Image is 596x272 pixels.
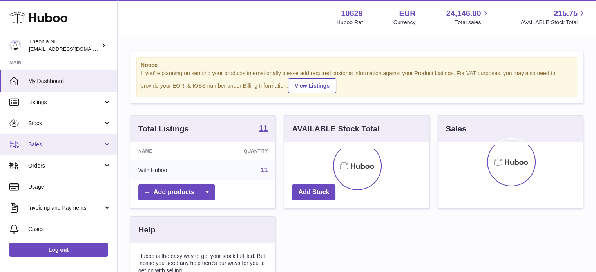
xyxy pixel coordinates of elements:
[138,184,215,200] a: Add products
[207,142,275,160] th: Quantity
[446,8,481,19] span: 24,146.80
[9,243,108,257] a: Log out
[29,46,115,52] span: [EMAIL_ADDRESS][DOMAIN_NAME]
[28,225,111,233] span: Cases
[446,124,466,134] h3: Sales
[261,167,268,173] a: 11
[130,142,207,160] th: Name
[28,99,103,106] span: Listings
[554,8,578,19] span: 215.75
[520,19,587,26] span: AVAILABLE Stock Total
[9,40,21,51] img: info@wholesomegoods.eu
[28,183,111,191] span: Usage
[28,204,103,212] span: Invoicing and Payments
[138,124,189,134] h3: Total Listings
[259,124,268,132] strong: 11
[28,141,103,148] span: Sales
[29,38,100,53] div: Theonia NL
[292,184,335,200] a: Add Stock
[28,120,103,127] span: Stock
[28,162,103,169] span: Orders
[341,8,363,19] strong: 10629
[520,8,587,26] a: 215.75 AVAILABLE Stock Total
[141,70,573,93] div: If you're planning on sending your products internationally please add required customs informati...
[141,61,573,69] strong: Notice
[292,124,379,134] h3: AVAILABLE Stock Total
[138,225,155,235] h3: Help
[337,19,363,26] div: Huboo Ref
[446,8,490,26] a: 24,146.80 Total sales
[288,78,336,93] a: View Listings
[455,19,490,26] span: Total sales
[130,160,207,180] td: With Huboo
[393,19,416,26] div: Currency
[399,8,415,19] strong: EUR
[28,77,111,85] span: My Dashboard
[259,124,268,133] a: 11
